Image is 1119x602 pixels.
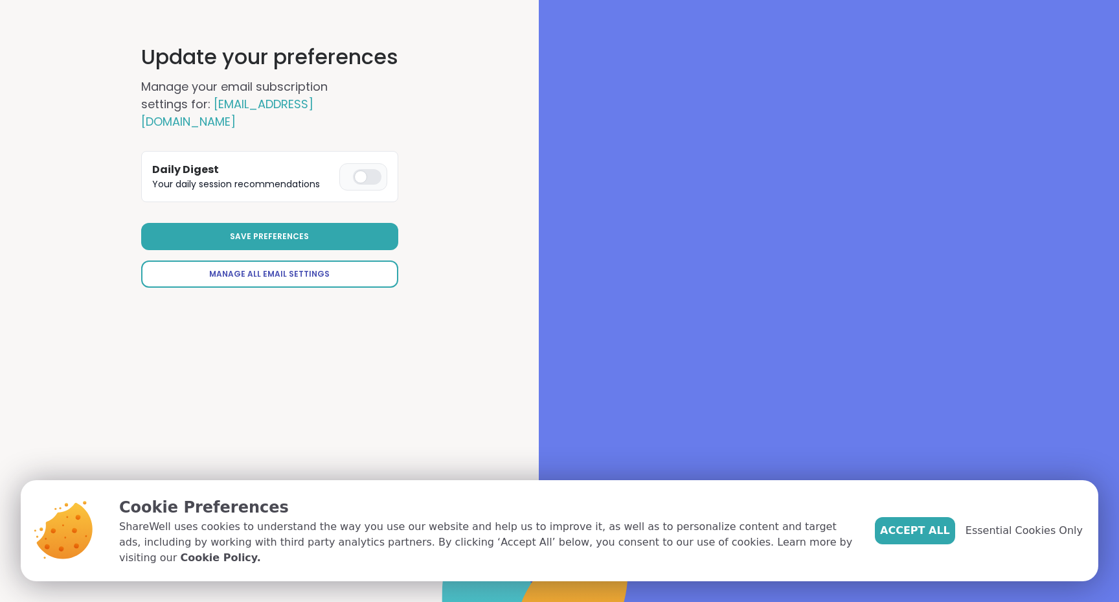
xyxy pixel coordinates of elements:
[209,268,330,280] span: Manage All Email Settings
[141,96,313,130] span: [EMAIL_ADDRESS][DOMAIN_NAME]
[152,162,334,178] h3: Daily Digest
[230,231,309,242] span: Save Preferences
[119,496,854,519] p: Cookie Preferences
[966,523,1083,538] span: Essential Cookies Only
[880,523,950,538] span: Accept All
[180,550,260,566] a: Cookie Policy.
[141,41,398,73] h1: Update your preferences
[141,260,398,288] a: Manage All Email Settings
[152,178,334,191] p: Your daily session recommendations
[875,517,955,544] button: Accept All
[141,223,398,250] button: Save Preferences
[119,519,854,566] p: ShareWell uses cookies to understand the way you use our website and help us to improve it, as we...
[141,78,374,130] h2: Manage your email subscription settings for:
